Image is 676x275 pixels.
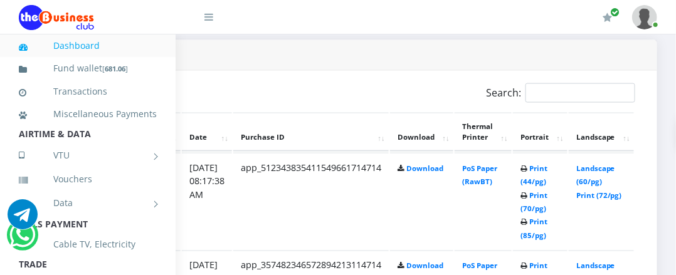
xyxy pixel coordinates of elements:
[19,100,157,128] a: Miscellaneous Payments
[520,190,547,214] a: Print (70/pg)
[9,229,35,250] a: Chat for support
[455,113,512,152] th: Thermal Printer: activate to sort column ascending
[576,190,622,200] a: Print (72/pg)
[233,113,389,152] th: Purchase ID: activate to sort column ascending
[486,83,635,103] label: Search:
[102,64,128,73] small: [ ]
[182,153,232,250] td: [DATE] 08:17:38 AM
[19,230,157,259] a: Cable TV, Electricity
[19,77,157,106] a: Transactions
[105,64,125,73] b: 681.06
[513,113,568,152] th: Portrait: activate to sort column ascending
[19,31,157,60] a: Dashboard
[520,163,547,187] a: Print (44/pg)
[19,5,94,30] img: Logo
[525,83,635,103] input: Search:
[603,13,612,23] i: Renew/Upgrade Subscription
[632,5,657,29] img: User
[569,113,634,152] th: Landscape: activate to sort column ascending
[19,165,157,194] a: Vouchers
[8,209,38,229] a: Chat for support
[462,163,497,187] a: PoS Paper (RawBT)
[576,163,615,187] a: Landscape (60/pg)
[610,8,620,17] span: Renew/Upgrade Subscription
[19,140,157,171] a: VTU
[233,153,389,250] td: app_512343835411549661714714
[406,261,443,271] a: Download
[19,187,157,219] a: Data
[182,113,232,152] th: Date: activate to sort column ascending
[19,54,157,83] a: Fund wallet[681.06]
[520,217,547,241] a: Print (85/pg)
[406,163,443,173] a: Download
[390,113,453,152] th: Download: activate to sort column ascending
